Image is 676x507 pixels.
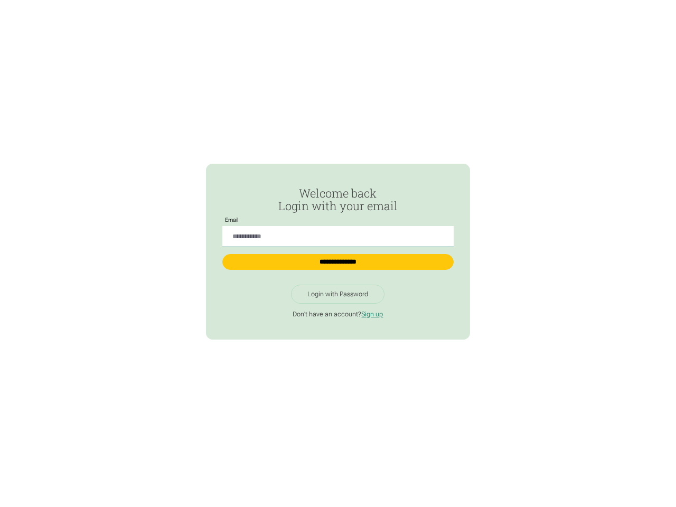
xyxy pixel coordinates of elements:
[222,217,241,223] label: Email
[307,290,368,298] div: Login with Password
[222,310,453,318] p: Don't have an account?
[361,310,383,318] a: Sign up
[222,187,453,212] h2: Welcome back Login with your email
[222,187,453,278] form: Passwordless Login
